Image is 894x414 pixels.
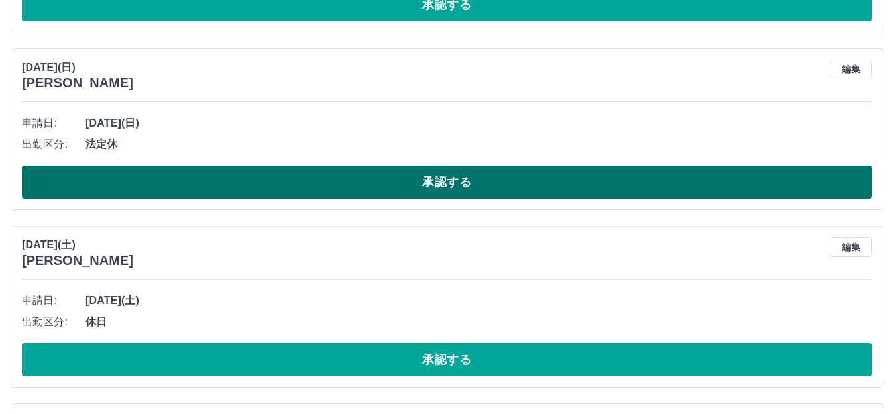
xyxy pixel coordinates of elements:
span: [DATE](土) [85,293,872,309]
span: 出勤区分: [22,314,85,330]
span: 休日 [85,314,872,330]
span: [DATE](日) [85,115,872,131]
p: [DATE](日) [22,60,133,76]
h3: [PERSON_NAME] [22,253,133,268]
span: 申請日: [22,115,85,131]
button: 編集 [830,237,872,257]
button: 承認する [22,343,872,376]
button: 承認する [22,166,872,199]
span: 出勤区分: [22,136,85,152]
p: [DATE](土) [22,237,133,253]
span: 申請日: [22,293,85,309]
button: 編集 [830,60,872,79]
span: 法定休 [85,136,872,152]
h3: [PERSON_NAME] [22,76,133,91]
